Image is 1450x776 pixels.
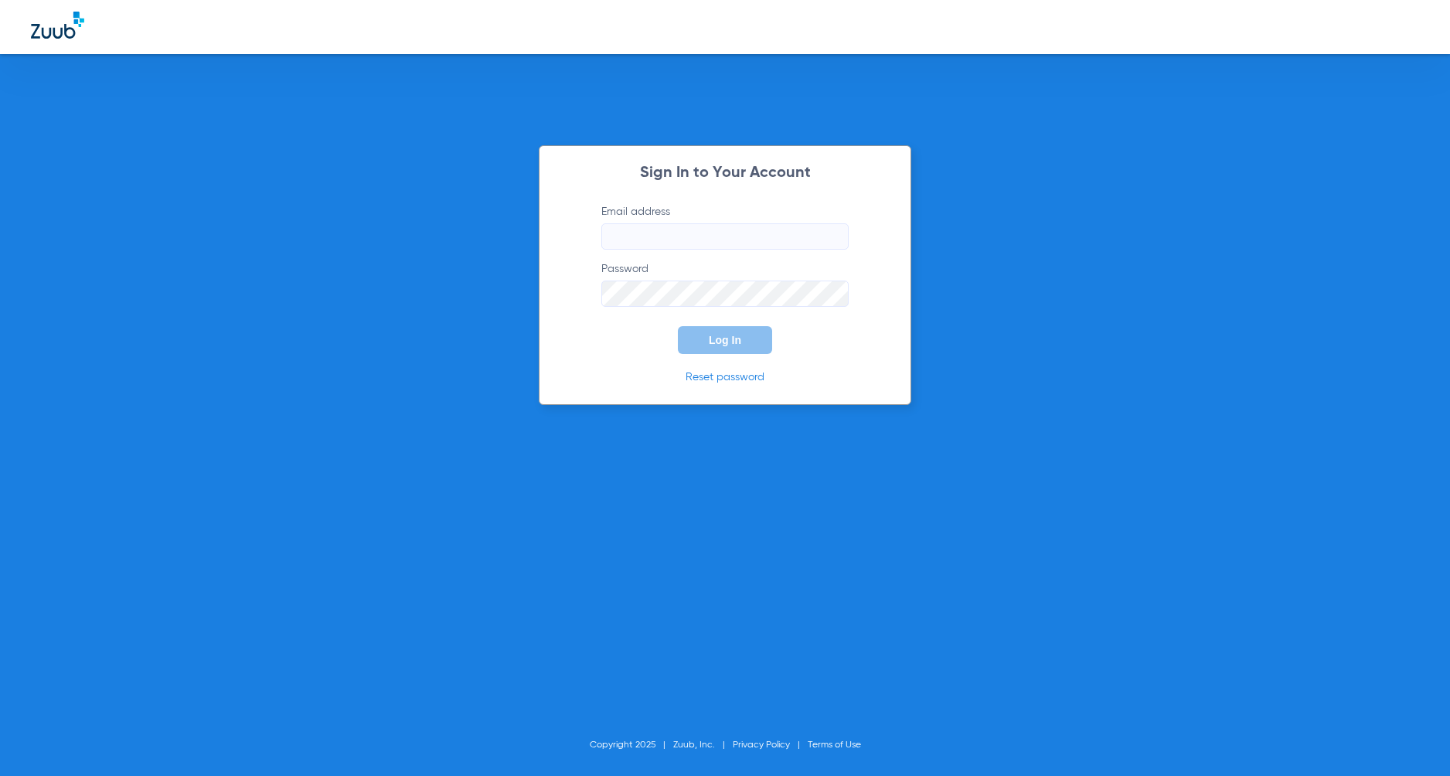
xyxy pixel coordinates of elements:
[673,737,733,753] li: Zuub, Inc.
[678,326,772,354] button: Log In
[601,281,849,307] input: Password
[601,204,849,250] label: Email address
[601,223,849,250] input: Email address
[733,740,790,750] a: Privacy Policy
[601,261,849,307] label: Password
[1373,702,1450,776] iframe: Chat Widget
[590,737,673,753] li: Copyright 2025
[31,12,84,39] img: Zuub Logo
[686,372,764,383] a: Reset password
[578,165,872,181] h2: Sign In to Your Account
[808,740,861,750] a: Terms of Use
[709,334,741,346] span: Log In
